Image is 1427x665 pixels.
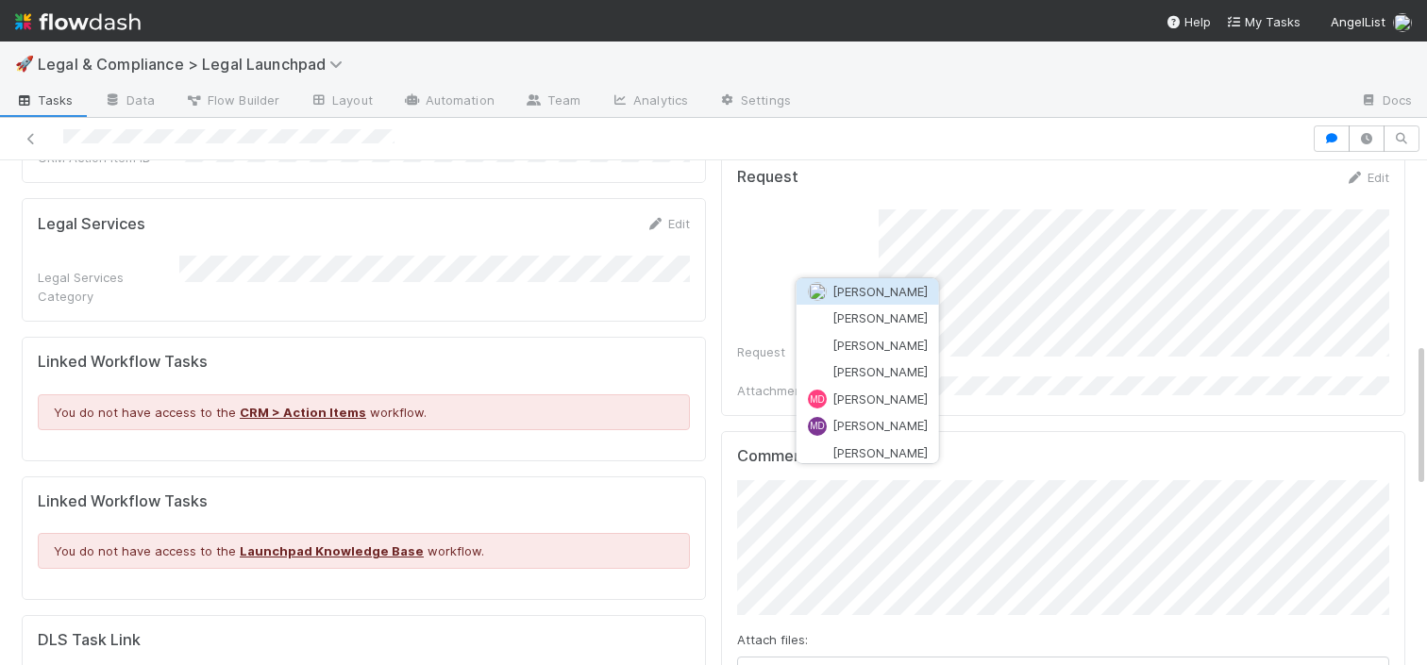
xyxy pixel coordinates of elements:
[38,215,145,234] h5: Legal Services
[797,332,939,358] button: [PERSON_NAME]
[294,87,388,117] a: Layout
[38,353,690,372] h5: Linked Workflow Tasks
[737,381,879,400] div: Attachments
[797,440,939,466] button: [PERSON_NAME]
[810,394,825,405] span: MD
[808,443,827,462] img: avatar_705b8750-32ac-4031-bf5f-ad93a4909bc8.png
[737,168,798,187] h5: Request
[832,284,928,299] span: [PERSON_NAME]
[808,309,827,328] img: avatar_0ae9f177-8298-4ebf-a6c9-cc5c28f3c454.png
[646,216,690,231] a: Edit
[89,87,170,117] a: Data
[15,6,141,38] img: logo-inverted-e16ddd16eac7371096b0.svg
[808,282,827,301] img: avatar_26a72cff-d2f6-445f-be4d-79d164590882.png
[797,278,939,305] button: [PERSON_NAME]
[808,417,827,436] div: Michael Deng
[185,91,279,109] span: Flow Builder
[808,336,827,355] img: avatar_66854b90-094e-431f-b713-6ac88429a2b8.png
[38,492,690,511] h5: Linked Workflow Tasks
[810,421,825,431] span: MD
[240,405,366,420] a: CRM > Action Items
[737,447,1389,466] h5: Comments
[797,386,939,412] button: MD[PERSON_NAME]
[38,268,179,306] div: Legal Services Category
[832,445,928,460] span: [PERSON_NAME]
[1345,170,1389,185] a: Edit
[240,543,424,558] a: Launchpad Knowledge Base
[170,87,294,117] a: Flow Builder
[1331,14,1385,29] span: AngelList
[15,91,74,109] span: Tasks
[388,87,510,117] a: Automation
[38,55,352,74] span: Legal & Compliance > Legal Launchpad
[737,342,879,361] div: Request
[38,533,690,569] div: You do not have access to the workflow.
[1166,12,1211,31] div: Help
[832,364,928,379] span: [PERSON_NAME]
[1226,14,1301,29] span: My Tasks
[797,412,939,439] button: MD[PERSON_NAME]
[808,390,827,408] div: Michael Daugherty
[38,394,690,430] div: You do not have access to the workflow.
[832,418,928,433] span: [PERSON_NAME]
[832,391,928,407] span: [PERSON_NAME]
[596,87,703,117] a: Analytics
[510,87,596,117] a: Team
[808,363,827,382] img: avatar_5106bb14-94e9-4897-80de-6ae81081f36d.png
[1345,87,1427,117] a: Docs
[737,630,808,649] label: Attach files:
[797,358,939,385] button: [PERSON_NAME]
[703,87,806,117] a: Settings
[797,305,939,331] button: [PERSON_NAME]
[15,56,34,72] span: 🚀
[1226,12,1301,31] a: My Tasks
[832,310,928,325] span: [PERSON_NAME]
[1393,13,1412,32] img: avatar_cd087ddc-540b-4a45-9726-71183506ed6a.png
[832,338,928,353] span: [PERSON_NAME]
[38,631,141,650] h5: DLS Task Link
